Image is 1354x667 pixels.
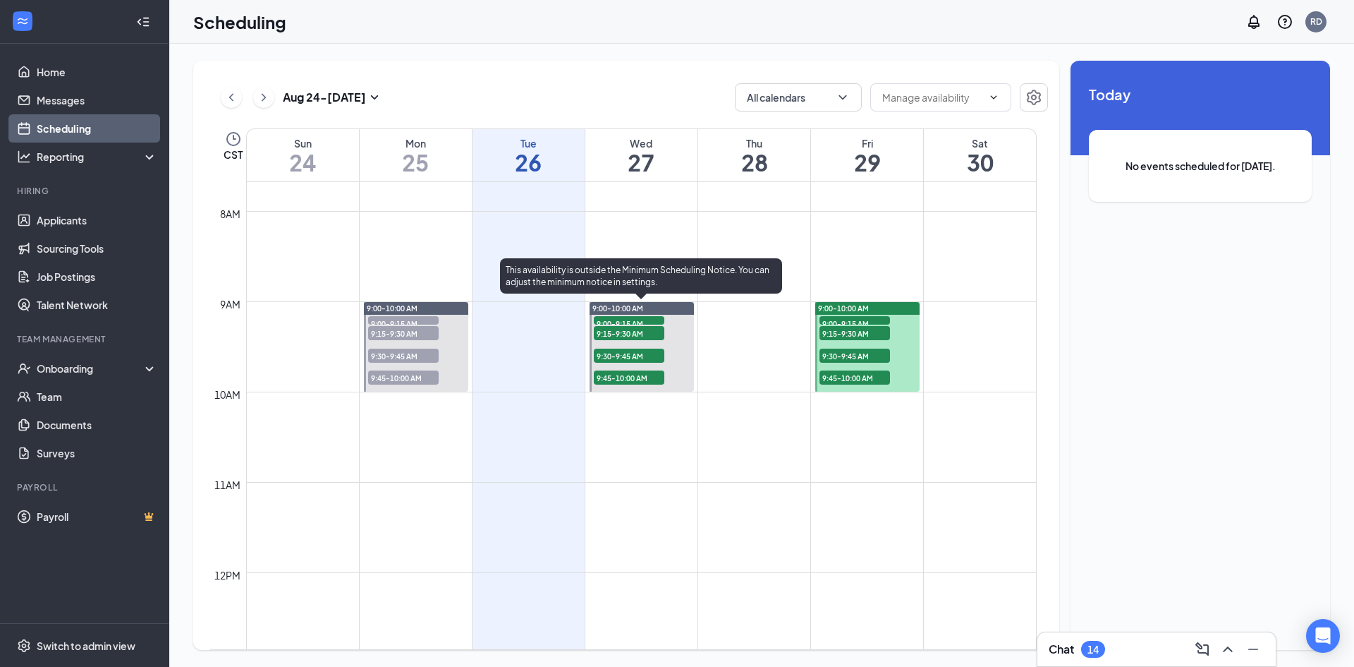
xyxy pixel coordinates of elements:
svg: Minimize [1245,641,1262,658]
a: August 24, 2025 [247,129,359,181]
h1: 27 [585,150,697,174]
div: Team Management [17,333,154,345]
a: PayrollCrown [37,503,157,531]
button: ChevronLeft [221,87,242,108]
svg: ChevronDown [988,92,999,103]
div: Thu [698,136,810,150]
span: 9:15-9:30 AM [594,326,664,340]
span: 9:30-9:45 AM [819,349,890,363]
div: 14 [1087,644,1099,656]
svg: Notifications [1245,13,1262,30]
svg: ChevronUp [1219,641,1236,658]
a: Documents [37,411,157,439]
a: August 25, 2025 [360,129,472,181]
svg: Collapse [136,15,150,29]
span: 9:00-9:15 AM [594,316,664,330]
span: 9:30-9:45 AM [368,349,439,363]
div: 12pm [212,567,243,583]
a: Home [37,58,157,86]
button: ChevronRight [253,87,274,108]
button: ComposeMessage [1191,638,1214,661]
h1: Scheduling [193,10,286,34]
span: 9:45-10:00 AM [594,371,664,385]
a: Sourcing Tools [37,234,157,263]
a: August 26, 2025 [472,129,585,181]
h1: 30 [924,150,1036,174]
div: Mon [360,136,472,150]
div: Sat [924,136,1036,150]
svg: SmallChevronDown [366,89,383,106]
span: No events scheduled for [DATE]. [1117,158,1283,174]
svg: ChevronLeft [224,89,238,106]
div: 10am [212,387,243,402]
span: 9:00-10:00 AM [592,304,643,313]
h1: 26 [472,150,585,174]
div: This availability is outside the Minimum Scheduling Notice. You can adjust the minimum notice in ... [500,258,782,294]
a: August 30, 2025 [924,129,1036,181]
div: Reporting [37,150,158,164]
div: 9am [217,296,243,312]
span: 9:15-9:30 AM [819,326,890,340]
svg: ChevronDown [836,90,850,104]
h1: 29 [811,150,923,174]
div: Wed [585,136,697,150]
a: Team [37,383,157,411]
svg: QuestionInfo [1276,13,1293,30]
span: Today [1089,83,1312,105]
h3: Chat [1049,642,1074,657]
div: Sun [247,136,359,150]
a: Applicants [37,206,157,234]
a: August 28, 2025 [698,129,810,181]
span: 9:00-10:00 AM [818,304,869,313]
svg: Settings [17,639,31,653]
span: 9:45-10:00 AM [819,371,890,385]
h3: Aug 24 - [DATE] [283,90,366,105]
button: All calendarsChevronDown [735,83,862,112]
a: August 29, 2025 [811,129,923,181]
button: Settings [1020,83,1048,112]
h1: 28 [698,150,810,174]
svg: WorkstreamLogo [16,14,30,28]
svg: Clock [225,131,242,148]
span: CST [224,148,243,162]
svg: Analysis [17,150,31,164]
div: Tue [472,136,585,150]
span: 9:00-10:00 AM [367,304,417,313]
span: 9:15-9:30 AM [368,326,439,340]
button: Minimize [1242,638,1264,661]
h1: 25 [360,150,472,174]
a: Messages [37,86,157,114]
h1: 24 [247,150,359,174]
div: RD [1310,16,1322,28]
svg: UserCheck [17,361,31,375]
span: 9:30-9:45 AM [594,349,664,363]
svg: ChevronRight [257,89,271,106]
span: 9:00-9:15 AM [819,316,890,330]
a: August 27, 2025 [585,129,697,181]
div: Payroll [17,481,154,493]
a: Talent Network [37,291,157,319]
span: 9:00-9:15 AM [368,316,439,330]
a: Scheduling [37,114,157,143]
span: 9:45-10:00 AM [368,371,439,385]
a: Surveys [37,439,157,467]
svg: ComposeMessage [1194,641,1211,658]
div: 8am [217,206,243,222]
div: Open Intercom Messenger [1306,619,1340,653]
div: Switch to admin view [37,639,135,653]
div: Fri [811,136,923,150]
button: ChevronUp [1216,638,1239,661]
svg: Settings [1025,89,1042,106]
input: Manage availability [882,90,982,105]
a: Job Postings [37,263,157,291]
div: Onboarding [37,361,145,375]
div: Hiring [17,185,154,197]
div: 11am [212,477,243,493]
